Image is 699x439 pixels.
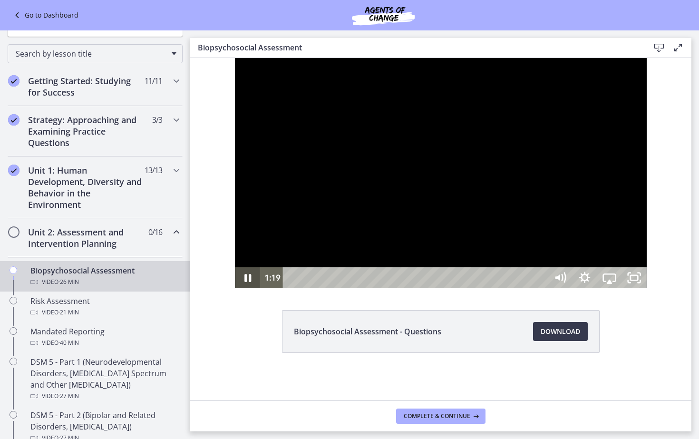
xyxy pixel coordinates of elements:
h2: Unit 2: Assessment and Intervention Planning [28,226,144,249]
div: Video [30,390,179,402]
div: DSM 5 - Part 1 (Neurodevelopmental Disorders, [MEDICAL_DATA] Spectrum and Other [MEDICAL_DATA]) [30,356,179,402]
span: · 26 min [58,276,79,288]
button: Show settings menu [382,209,407,230]
i: Completed [8,165,19,176]
a: Go to Dashboard [11,10,78,21]
button: Complete & continue [396,409,485,424]
div: Video [30,307,179,318]
h3: Biopsychosocial Assessment [198,42,634,53]
div: Mandated Reporting [30,326,179,349]
div: Search by lesson title [8,44,183,63]
span: · 40 min [58,337,79,349]
div: Video [30,276,179,288]
span: 3 / 3 [152,114,162,126]
span: Complete & continue [404,412,470,420]
iframe: Video Lesson [190,58,691,288]
button: Unfullscreen [432,209,456,230]
span: 11 / 11 [145,75,162,87]
span: Download [541,326,580,337]
span: 0 / 16 [148,226,162,238]
h2: Strategy: Approaching and Examining Practice Questions [28,114,144,148]
span: Biopsychosocial Assessment - Questions [294,326,441,337]
div: Biopsychosocial Assessment [30,265,179,288]
h2: Getting Started: Studying for Success [28,75,144,98]
img: Agents of Change [326,4,440,27]
span: · 27 min [58,390,79,402]
a: Download [533,322,588,341]
span: Search by lesson title [16,49,167,59]
h2: Unit 1: Human Development, Diversity and Behavior in the Environment [28,165,144,210]
span: · 21 min [58,307,79,318]
span: 13 / 13 [145,165,162,176]
button: Airplay [407,209,432,230]
i: Completed [8,75,19,87]
button: Mute [358,209,382,230]
i: Completed [8,114,19,126]
div: Risk Assessment [30,295,179,318]
div: Video [30,337,179,349]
